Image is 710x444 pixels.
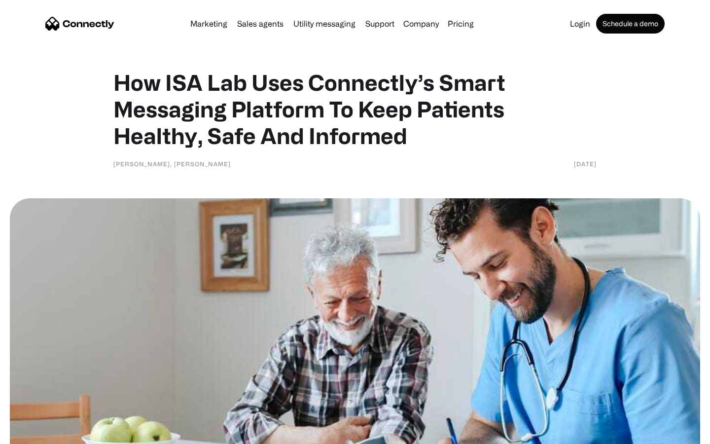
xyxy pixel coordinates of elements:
[20,427,59,441] ul: Language list
[596,14,665,34] a: Schedule a demo
[233,20,287,28] a: Sales agents
[186,20,231,28] a: Marketing
[403,17,439,31] div: Company
[113,159,231,169] div: [PERSON_NAME], [PERSON_NAME]
[289,20,359,28] a: Utility messaging
[113,69,597,149] h1: How ISA Lab Uses Connectly’s Smart Messaging Platform To Keep Patients Healthy, Safe And Informed
[10,427,59,441] aside: Language selected: English
[400,17,442,31] div: Company
[574,159,597,169] div: [DATE]
[45,16,114,31] a: home
[361,20,398,28] a: Support
[444,20,478,28] a: Pricing
[566,20,594,28] a: Login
